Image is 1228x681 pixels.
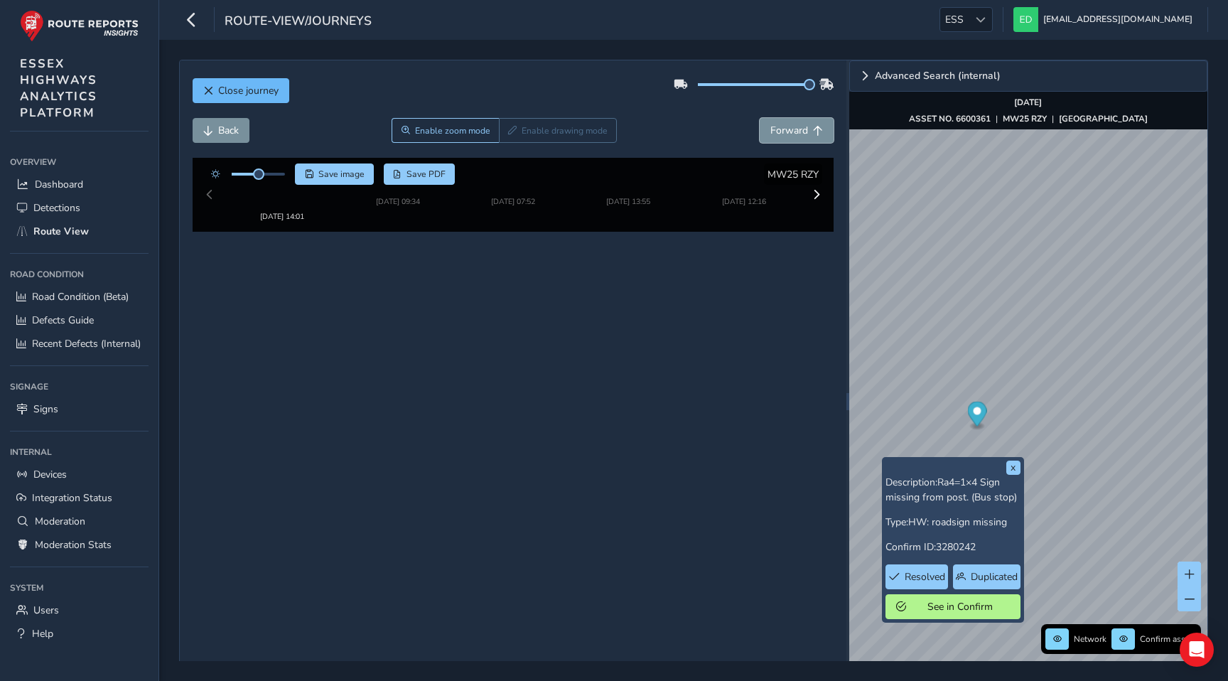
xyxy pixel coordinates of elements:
span: Save image [318,168,365,180]
div: Map marker [967,402,986,431]
span: 3280242 [936,540,976,554]
button: Back [193,118,249,143]
span: ESSEX HIGHWAYS ANALYTICS PLATFORM [20,55,97,121]
span: Enable zoom mode [415,125,490,136]
button: Close journey [193,78,289,103]
button: x [1006,461,1020,475]
span: Recent Defects (Internal) [32,337,141,350]
img: diamond-layout [1013,7,1038,32]
button: [EMAIL_ADDRESS][DOMAIN_NAME] [1013,7,1197,32]
a: Moderation [10,510,149,533]
a: Detections [10,196,149,220]
button: Duplicated [953,564,1020,589]
button: Forward [760,118,834,143]
button: Save [295,163,374,185]
span: Help [32,627,53,640]
strong: MW25 RZY [1003,113,1047,124]
div: [DATE] 07:52 [491,196,535,207]
div: [DATE] 13:55 [606,196,650,207]
a: Devices [10,463,149,486]
div: Road Condition [10,264,149,285]
div: | | [909,113,1148,124]
span: Network [1074,633,1106,645]
span: Users [33,604,59,617]
span: Devices [33,468,67,481]
p: Type: [885,515,1020,530]
img: rr logo [20,10,139,42]
div: [DATE] 09:34 [376,196,420,207]
span: Detections [33,201,80,215]
span: Close journey [218,84,279,97]
span: ESS [940,8,969,31]
a: Recent Defects (Internal) [10,332,149,355]
a: Integration Status [10,486,149,510]
button: See in Confirm [885,594,1020,619]
strong: [GEOGRAPHIC_DATA] [1059,113,1148,124]
div: [DATE] 12:16 [722,196,766,207]
img: Thumbnail frame [260,168,300,208]
a: Expand [849,60,1207,92]
span: Integration Status [32,491,112,505]
span: Confirm assets [1140,633,1197,645]
span: Forward [770,124,808,137]
span: Defects Guide [32,313,94,327]
p: Confirm ID: [885,540,1020,554]
span: Moderation Stats [35,538,112,552]
button: PDF [384,163,456,185]
span: Dashboard [35,178,83,191]
span: Resolved [905,570,945,584]
span: Save PDF [406,168,446,180]
div: System [10,577,149,599]
button: Resolved [885,564,949,589]
div: Open Intercom Messenger [1180,633,1214,667]
a: Signs [10,397,149,421]
span: Signs [33,402,58,416]
span: Ra4=1×4 Sign missing from post. (Bus stop) [885,476,1017,504]
strong: [DATE] [1014,97,1042,108]
span: Moderation [35,515,85,528]
a: Users [10,599,149,622]
a: Defects Guide [10,309,149,332]
div: [DATE] 14:01 [260,211,304,222]
span: Duplicated [971,570,1018,584]
a: Road Condition (Beta) [10,285,149,309]
div: Signage [10,376,149,397]
a: Dashboard [10,173,149,196]
span: HW: roadsign missing [908,515,1007,529]
span: Road Condition (Beta) [32,290,129,304]
a: Route View [10,220,149,243]
a: Help [10,622,149,645]
a: Moderation Stats [10,533,149,557]
strong: ASSET NO. 6600361 [909,113,991,124]
p: Description: [885,475,1020,505]
span: [EMAIL_ADDRESS][DOMAIN_NAME] [1043,7,1192,32]
button: Zoom [392,118,499,143]
span: MW25 RZY [767,168,819,181]
span: Route View [33,225,89,238]
span: See in Confirm [911,600,1010,613]
span: route-view/journeys [225,12,372,32]
div: Overview [10,151,149,173]
span: Advanced Search (internal) [875,71,1001,81]
div: Internal [10,441,149,463]
span: Back [218,124,239,137]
